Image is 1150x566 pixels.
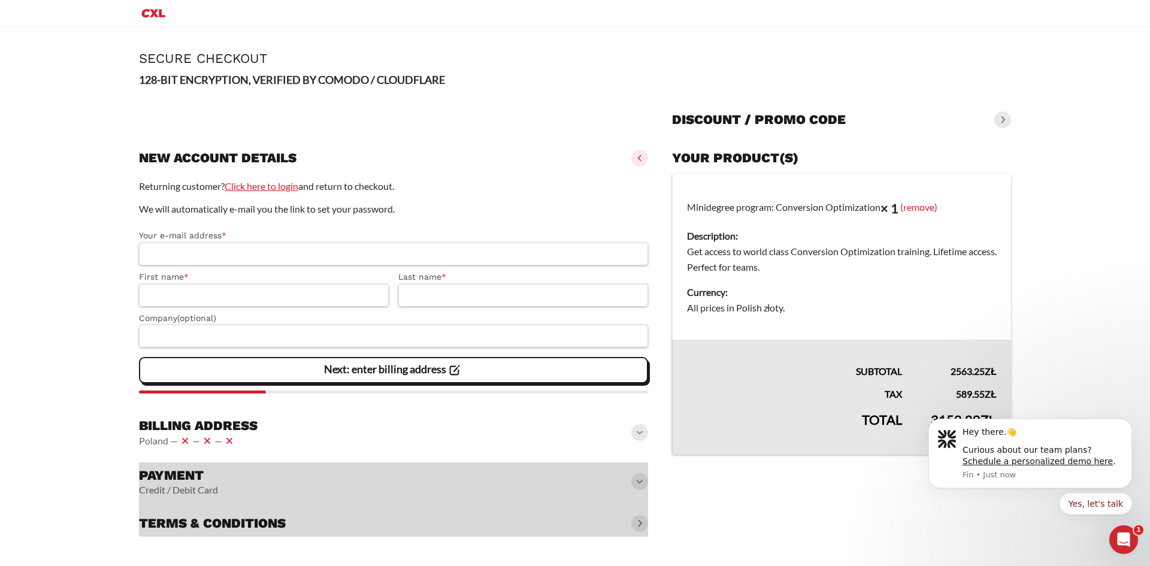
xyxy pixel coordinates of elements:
iframe: Intercom live chat [1109,525,1138,554]
bdi: 2563.25 [951,365,997,377]
th: Tax [672,379,916,402]
h3: Billing address [139,417,258,434]
dd: All prices in Polish złoty. [687,300,997,316]
label: Your e-mail address [139,229,648,243]
dt: Description: [687,228,997,244]
th: Total [672,402,916,455]
h1: Secure Checkout [139,51,1011,66]
td: Minidegree program: Conversion Optimization [672,174,1011,340]
th: Subtotal [672,340,916,379]
span: (optional) [177,313,216,323]
vaadin-button: Next: enter billing address [139,357,648,383]
iframe: Intercom notifications message [910,379,1150,534]
strong: 128-BIT ENCRYPTION, VERIFIED BY COMODO / CLOUDFLARE [139,73,445,86]
span: zł [985,365,997,377]
a: Click here to login [225,180,298,192]
p: We will automatically e-mail you the link to set your password. [139,201,648,217]
span: 1 [1134,525,1143,535]
p: Returning customer? and return to checkout. [139,178,648,194]
strong: × 1 [880,200,898,216]
dd: Get access to world class Conversion Optimization training. Lifetime access. Perfect for teams. [687,244,997,275]
label: Company [139,311,648,325]
label: First name [139,270,389,284]
h3: Discount / promo code [672,111,846,128]
dt: Currency: [687,284,997,300]
a: (remove) [900,201,937,212]
vaadin-horizontal-layout: Poland — — — [139,434,258,448]
label: Last name [398,270,648,284]
h3: New account details [139,150,296,167]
